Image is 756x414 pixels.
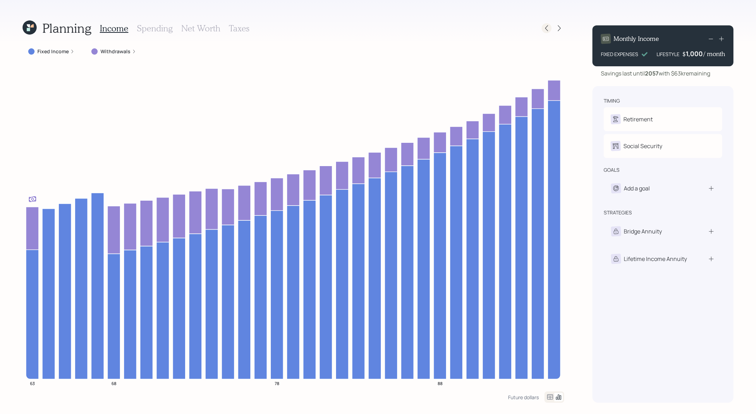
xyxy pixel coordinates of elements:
[624,227,662,236] div: Bridge Annuity
[37,48,69,55] label: Fixed Income
[42,20,91,36] h1: Planning
[137,23,173,34] h3: Spending
[508,394,539,401] div: Future dollars
[604,209,632,216] div: strategies
[657,50,679,58] div: LIFESTYLE
[604,97,620,104] div: timing
[623,115,653,123] div: Retirement
[623,142,662,150] div: Social Security
[645,69,659,77] b: 2057
[30,380,35,386] tspan: 63
[229,23,249,34] h3: Taxes
[604,166,620,173] div: goals
[438,380,443,386] tspan: 88
[703,50,725,58] h4: / month
[624,255,687,263] div: Lifetime Income Annuity
[601,50,638,58] div: FIXED EXPENSES
[181,23,220,34] h3: Net Worth
[614,35,659,43] h4: Monthly Income
[111,380,116,386] tspan: 68
[624,184,650,193] div: Add a goal
[686,49,703,58] div: 1,000
[100,48,130,55] label: Withdrawals
[275,380,279,386] tspan: 78
[682,50,686,58] h4: $
[100,23,128,34] h3: Income
[601,69,710,78] div: Savings last until with $63k remaining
